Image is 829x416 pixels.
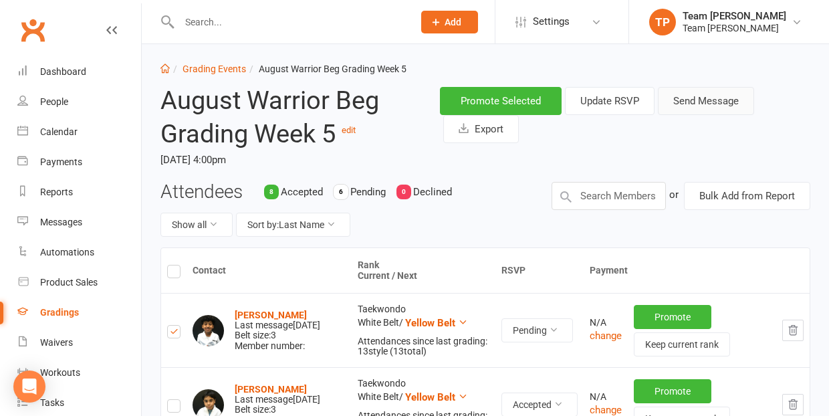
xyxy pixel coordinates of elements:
h3: Attendees [160,182,243,203]
a: Product Sales [17,268,141,298]
div: Open Intercom Messenger [13,371,45,403]
a: [PERSON_NAME] [235,310,307,320]
button: Add [421,11,478,33]
div: Dashboard [40,66,86,77]
div: Product Sales [40,277,98,288]
input: Search Members by name [552,182,667,210]
input: Search... [175,13,404,31]
a: Gradings [17,298,141,328]
a: Payments [17,147,141,177]
div: Tasks [40,397,64,408]
a: edit [342,125,356,135]
div: Messages [40,217,82,227]
time: [DATE] 4:00pm [160,148,420,171]
a: [PERSON_NAME] [235,384,307,395]
div: Attendances since last grading: 13 style ( 13 total) [358,336,489,357]
a: Grading Events [183,64,246,74]
button: Promote [634,379,711,403]
div: TP [649,9,676,35]
div: Automations [40,247,94,257]
div: 6 [334,185,348,199]
div: Team [PERSON_NAME] [683,22,786,34]
span: Pending [350,186,386,198]
a: Waivers [17,328,141,358]
div: 0 [396,185,411,199]
th: Rank Current / Next [352,248,495,293]
div: Team [PERSON_NAME] [683,10,786,22]
button: Bulk Add from Report [684,182,810,210]
a: Calendar [17,117,141,147]
div: N/A [590,318,622,328]
div: People [40,96,68,107]
span: Yellow Belt [405,391,455,403]
div: Gradings [40,307,79,318]
div: Last message [DATE] [235,395,320,405]
div: Belt size: 3 Member number: [235,310,320,352]
button: Update RSVP [565,87,655,115]
a: Clubworx [16,13,49,47]
th: Payment [584,248,810,293]
div: Calendar [40,126,78,137]
span: Accepted [281,186,323,198]
a: Reports [17,177,141,207]
button: Export [443,115,519,143]
div: 8 [264,185,279,199]
div: or [669,182,679,207]
th: Contact [187,248,352,293]
button: Yellow Belt [405,389,468,405]
a: Dashboard [17,57,141,87]
span: Add [445,17,461,27]
div: Last message [DATE] [235,320,320,330]
button: change [590,328,622,344]
span: Declined [413,186,452,198]
button: Keep current rank [634,332,730,356]
div: Payments [40,157,82,167]
span: Yellow Belt [405,317,455,329]
button: Promote [634,305,711,329]
img: Hamza Abukar [193,315,224,346]
button: Show all [160,213,233,237]
a: Messages [17,207,141,237]
button: Yellow Belt [405,315,468,331]
h2: August Warrior Beg Grading Week 5 [160,87,420,148]
a: Workouts [17,358,141,388]
div: N/A [590,392,622,402]
td: Taekwondo White Belt / [352,293,495,367]
div: Workouts [40,367,80,378]
button: Send Message [658,87,754,115]
li: August Warrior Beg Grading Week 5 [246,62,406,76]
a: Automations [17,237,141,268]
a: People [17,87,141,117]
button: Pending [501,318,573,342]
button: Sort by:Last Name [236,213,350,237]
div: Reports [40,187,73,197]
th: RSVP [495,248,584,293]
span: Settings [533,7,570,37]
button: Promote Selected [440,87,562,115]
div: Waivers [40,337,73,348]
